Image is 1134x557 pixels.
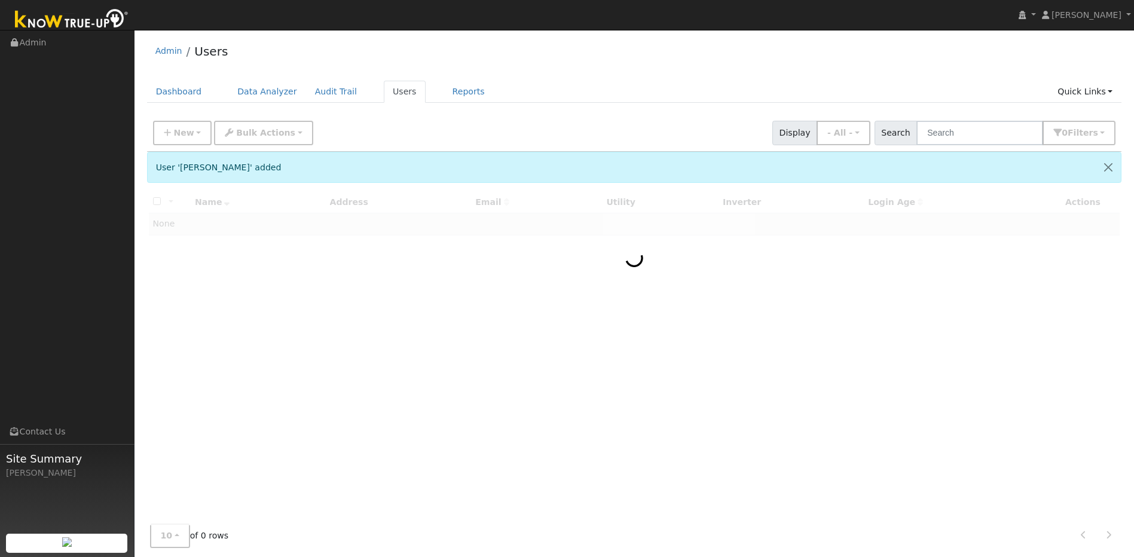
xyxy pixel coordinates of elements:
span: Filter [1068,128,1098,137]
div: [PERSON_NAME] [6,467,128,479]
span: 10 [161,531,173,540]
a: Users [384,81,426,103]
a: Quick Links [1049,81,1121,103]
a: Audit Trail [306,81,366,103]
button: 10 [150,524,190,548]
button: Close [1096,152,1121,182]
img: Know True-Up [9,7,135,33]
span: Search [875,121,917,145]
img: retrieve [62,537,72,547]
span: New [173,128,194,137]
button: New [153,121,212,145]
span: s [1093,128,1098,137]
button: 0Filters [1043,121,1115,145]
span: [PERSON_NAME] [1052,10,1121,20]
a: Users [194,44,228,59]
button: - All - [817,121,870,145]
a: Data Analyzer [228,81,306,103]
span: Bulk Actions [236,128,295,137]
span: User '[PERSON_NAME]' added [156,163,282,172]
button: Bulk Actions [214,121,313,145]
span: of 0 rows [150,524,229,548]
a: Admin [155,46,182,56]
span: Display [772,121,817,145]
span: Site Summary [6,451,128,467]
a: Dashboard [147,81,211,103]
a: Reports [444,81,494,103]
input: Search [916,121,1043,145]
